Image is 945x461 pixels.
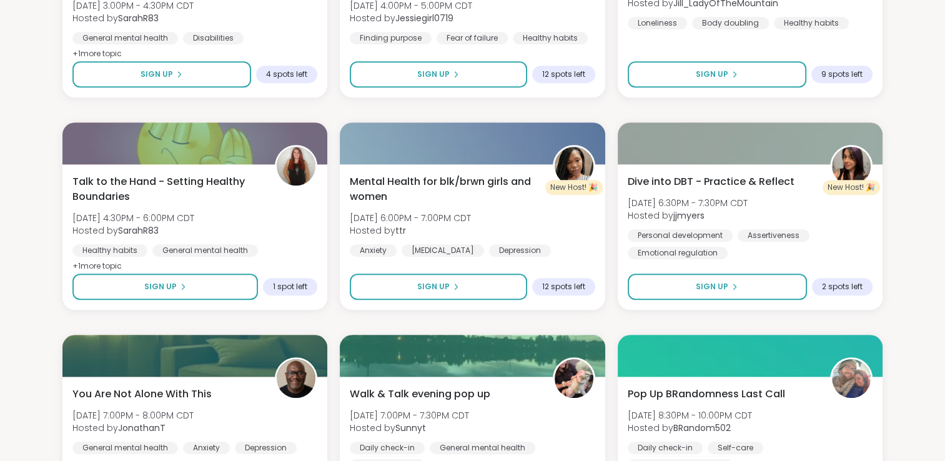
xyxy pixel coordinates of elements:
[696,281,728,292] span: Sign Up
[430,442,535,454] div: General mental health
[822,282,863,292] span: 2 spots left
[72,32,178,44] div: General mental health
[350,174,538,204] span: Mental Health for blk/brwn girls and women
[395,12,453,24] b: Jessiegirl0719
[350,32,432,44] div: Finding purpose
[437,32,508,44] div: Fear of failure
[692,17,769,29] div: Body doubling
[350,442,425,454] div: Daily check-in
[350,244,397,257] div: Anxiety
[118,224,159,237] b: SarahR83
[628,197,748,209] span: [DATE] 6:30PM - 7:30PM CDT
[350,274,527,300] button: Sign Up
[555,359,593,398] img: Sunnyt
[395,422,426,434] b: Sunnyt
[402,244,484,257] div: [MEDICAL_DATA]
[183,32,244,44] div: Disabilities
[72,12,194,24] span: Hosted by
[72,274,258,300] button: Sign Up
[72,422,194,434] span: Hosted by
[673,422,731,434] b: BRandom502
[628,274,807,300] button: Sign Up
[144,281,177,292] span: Sign Up
[823,180,880,195] div: New Host! 🎉
[350,387,490,402] span: Walk & Talk evening pop up
[628,229,733,242] div: Personal development
[266,69,307,79] span: 4 spots left
[489,244,551,257] div: Depression
[628,422,752,434] span: Hosted by
[72,244,147,257] div: Healthy habits
[628,247,728,259] div: Emotional regulation
[72,224,194,237] span: Hosted by
[273,282,307,292] span: 1 spot left
[72,409,194,422] span: [DATE] 7:00PM - 8:00PM CDT
[350,12,472,24] span: Hosted by
[118,12,159,24] b: SarahR83
[277,147,315,186] img: SarahR83
[708,442,763,454] div: Self-care
[350,224,471,237] span: Hosted by
[542,282,585,292] span: 12 spots left
[696,69,728,80] span: Sign Up
[821,69,863,79] span: 9 spots left
[72,442,178,454] div: General mental health
[118,422,166,434] b: JonathanT
[628,174,794,189] span: Dive into DBT - Practice & Reflect
[774,17,849,29] div: Healthy habits
[395,224,406,237] b: ttr
[417,281,450,292] span: Sign Up
[72,174,261,204] span: Talk to the Hand - Setting Healthy Boundaries
[628,61,806,87] button: Sign Up
[628,209,748,222] span: Hosted by
[350,409,469,422] span: [DATE] 7:00PM - 7:30PM CDT
[832,359,871,398] img: BRandom502
[628,17,687,29] div: Loneliness
[542,69,585,79] span: 12 spots left
[738,229,809,242] div: Assertiveness
[183,442,230,454] div: Anxiety
[628,442,703,454] div: Daily check-in
[277,359,315,398] img: JonathanT
[350,212,471,224] span: [DATE] 6:00PM - 7:00PM CDT
[673,209,705,222] b: jjmyers
[513,32,588,44] div: Healthy habits
[350,422,469,434] span: Hosted by
[832,147,871,186] img: jjmyers
[72,61,251,87] button: Sign Up
[555,147,593,186] img: ttr
[545,180,603,195] div: New Host! 🎉
[350,61,527,87] button: Sign Up
[152,244,258,257] div: General mental health
[141,69,173,80] span: Sign Up
[235,442,297,454] div: Depression
[628,387,785,402] span: Pop Up BRandomness Last Call
[417,69,450,80] span: Sign Up
[628,409,752,422] span: [DATE] 8:30PM - 10:00PM CDT
[72,212,194,224] span: [DATE] 4:30PM - 6:00PM CDT
[72,387,212,402] span: You Are Not Alone With This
